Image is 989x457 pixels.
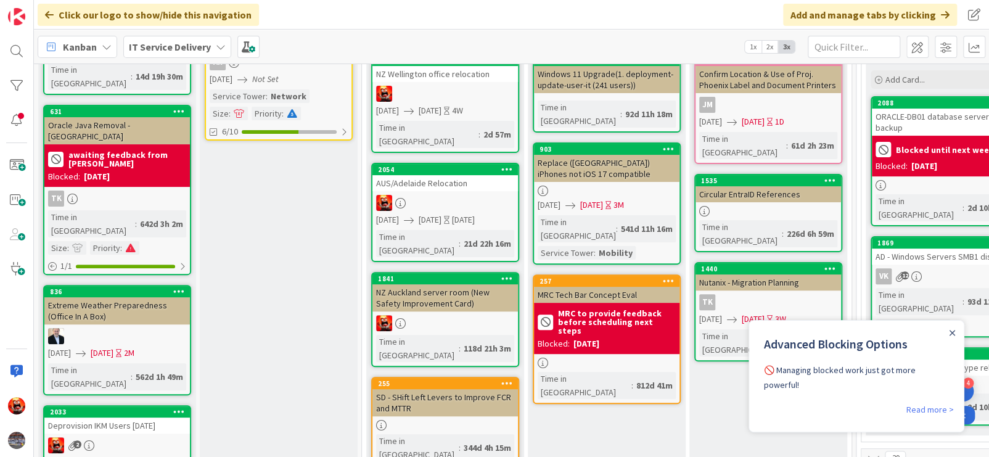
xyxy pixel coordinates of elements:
div: VN [372,195,518,211]
span: : [962,201,964,215]
div: 92d 11h 18m [622,107,676,121]
div: TK [696,294,841,310]
div: SD - SHift Left Levers to Improve FCR and MTTR [372,389,518,416]
div: HO [44,328,190,344]
div: Windows 11 Upgrade(1. deployment-update-user-it (241 users)) [534,66,679,93]
div: Time in [GEOGRAPHIC_DATA] [538,372,631,399]
span: : [594,246,596,260]
span: 1x [745,41,761,53]
div: 903Replace ([GEOGRAPHIC_DATA]) iPhones not iOS 17 compatible [534,144,679,182]
i: Not Set [252,73,279,84]
div: Time in [GEOGRAPHIC_DATA] [48,210,135,237]
div: Time in [GEOGRAPHIC_DATA] [376,121,478,148]
span: [DATE] [376,213,399,226]
span: : [131,70,133,83]
iframe: UserGuiding Product Updates Slide Out [749,320,964,432]
div: Service Tower [876,319,932,332]
div: Replace ([GEOGRAPHIC_DATA]) iPhones not iOS 17 compatible [534,155,679,182]
div: Size [48,241,67,255]
b: IT Service Delivery [129,41,211,53]
div: 2033 [44,406,190,418]
b: awaiting feedback from [PERSON_NAME] [68,150,186,168]
span: Add Card... [885,74,925,85]
div: Blocked: [876,160,908,173]
span: 12 [901,271,909,279]
div: 1535Circular EntraID References [696,175,841,202]
span: [DATE] [210,73,232,86]
div: 257 [534,276,679,287]
span: : [229,107,231,120]
span: : [962,295,964,308]
div: 2033Deprovision IKM Users [DATE] [44,406,190,434]
div: 1841NZ Auckland server room (New Safety Improvement Card) [372,273,518,311]
div: MRC Tech Bar Concept Eval [534,287,679,303]
div: 1440 [701,265,841,273]
span: [DATE] [699,313,722,326]
div: 2054 [378,165,518,174]
div: 631 [44,106,190,117]
span: [DATE] [376,104,399,117]
div: 2054AUS/Adelaide Relocation [372,164,518,191]
div: Oracle Java Removal - [GEOGRAPHIC_DATA] [44,117,190,144]
div: TK [48,191,64,207]
div: 14d 19h 30m [133,70,186,83]
span: : [459,342,461,355]
div: Time in [GEOGRAPHIC_DATA] [48,363,131,390]
div: 1/1 [44,258,190,274]
div: Time in [GEOGRAPHIC_DATA] [48,63,131,90]
div: 257MRC Tech Bar Concept Eval [534,276,679,303]
div: VN [44,437,190,453]
span: : [459,237,461,250]
div: Time in [GEOGRAPHIC_DATA] [699,132,786,159]
div: 4W [452,104,463,117]
div: 344d 4h 15m [461,441,514,455]
div: Time in [GEOGRAPHIC_DATA] [538,215,616,242]
div: 2d 57m [480,128,514,141]
span: : [782,227,784,241]
div: Blocked: [538,337,570,350]
span: [DATE] [538,199,560,212]
input: Quick Filter... [808,36,900,58]
img: HO [48,328,64,344]
div: Deprovision IKM Users [DATE] [44,418,190,434]
div: 2092NZ Wellington office relocation [372,55,518,82]
div: JM [696,97,841,113]
div: Network [268,89,310,103]
span: [DATE] [48,347,71,360]
span: : [135,217,137,231]
div: TK [44,191,190,207]
span: : [620,107,622,121]
div: 836 [44,286,190,297]
div: [DATE] [573,337,599,350]
div: 1D [775,115,784,128]
div: Priority [252,107,282,120]
div: 226d 6h 59m [784,227,837,241]
span: : [67,241,69,255]
span: : [786,139,788,152]
div: Time in [GEOGRAPHIC_DATA] [699,220,782,247]
div: Time in [GEOGRAPHIC_DATA] [699,329,782,356]
div: 631 [50,107,190,116]
div: Mobility [596,246,636,260]
div: TK [699,294,715,310]
span: : [282,107,284,120]
div: 2011Confirm Location & Use of Proj. Phoenix Label and Document Printers [696,55,841,93]
div: [DATE] [911,160,937,173]
span: 2x [761,41,778,53]
div: Blocked: [48,170,80,183]
span: : [266,89,268,103]
div: Time in [GEOGRAPHIC_DATA] [376,230,459,257]
div: 257 [540,277,679,286]
div: VN [372,315,518,331]
div: 3W [775,313,786,326]
div: 631Oracle Java Removal - [GEOGRAPHIC_DATA] [44,106,190,144]
div: 562d 1h 49m [133,370,186,384]
div: 2054 [372,164,518,175]
div: 2033 [50,408,190,416]
div: Time in [GEOGRAPHIC_DATA] [538,101,620,128]
span: 6/10 [222,125,238,138]
div: Size [210,107,229,120]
